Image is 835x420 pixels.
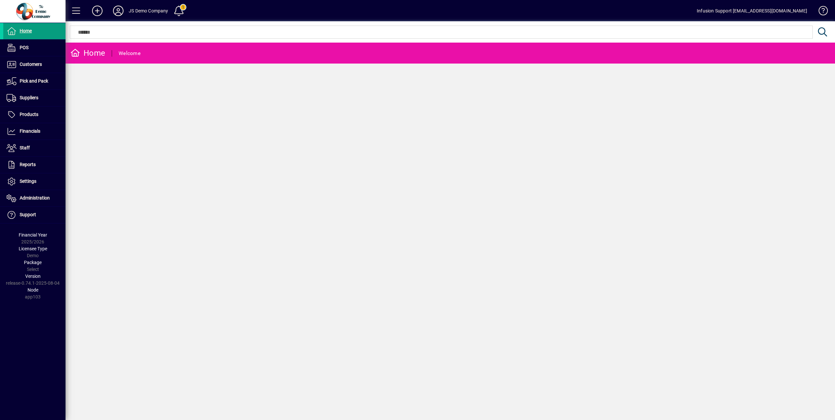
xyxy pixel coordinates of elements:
[20,28,32,33] span: Home
[20,128,40,134] span: Financials
[814,1,827,23] a: Knowledge Base
[20,45,28,50] span: POS
[87,5,108,17] button: Add
[20,95,38,100] span: Suppliers
[28,287,38,293] span: Node
[25,274,41,279] span: Version
[20,145,30,150] span: Staff
[19,246,47,251] span: Licensee Type
[3,190,66,206] a: Administration
[20,162,36,167] span: Reports
[3,40,66,56] a: POS
[3,56,66,73] a: Customers
[3,207,66,223] a: Support
[3,90,66,106] a: Suppliers
[3,123,66,140] a: Financials
[20,212,36,217] span: Support
[108,5,129,17] button: Profile
[3,157,66,173] a: Reports
[129,6,168,16] div: JS Demo Company
[697,6,807,16] div: Infusion Support [EMAIL_ADDRESS][DOMAIN_NAME]
[20,179,36,184] span: Settings
[3,73,66,89] a: Pick and Pack
[20,62,42,67] span: Customers
[20,195,50,200] span: Administration
[20,78,48,84] span: Pick and Pack
[119,48,141,59] div: Welcome
[3,106,66,123] a: Products
[3,173,66,190] a: Settings
[70,48,105,58] div: Home
[24,260,42,265] span: Package
[3,140,66,156] a: Staff
[19,232,47,238] span: Financial Year
[20,112,38,117] span: Products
